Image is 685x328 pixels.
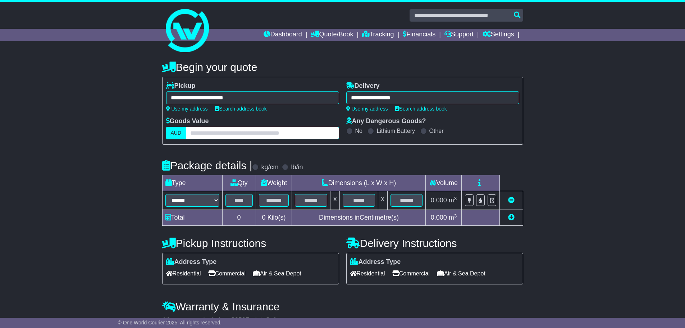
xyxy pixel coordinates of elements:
a: Financials [403,29,435,41]
td: Dimensions in Centimetre(s) [292,210,426,226]
td: Kilo(s) [256,210,292,226]
h4: Pickup Instructions [162,237,339,249]
td: 0 [222,210,256,226]
td: Volume [426,175,462,191]
sup: 3 [454,213,457,219]
span: Commercial [392,268,430,279]
td: Qty [222,175,256,191]
h4: Begin your quote [162,61,523,73]
a: Remove this item [508,197,515,204]
span: m [449,214,457,221]
label: Lithium Battery [376,127,415,134]
label: kg/cm [261,163,278,171]
a: Add new item [508,214,515,221]
label: Address Type [350,258,401,266]
span: m [449,197,457,204]
span: 0.000 [431,197,447,204]
span: 0 [262,214,265,221]
label: No [355,127,362,134]
span: Residential [166,268,201,279]
a: Quote/Book [311,29,353,41]
label: Goods Value [166,117,209,125]
label: Pickup [166,82,196,90]
a: Use my address [166,106,208,112]
h4: Package details | [162,159,252,171]
a: Support [444,29,474,41]
label: Other [429,127,444,134]
span: 0.000 [431,214,447,221]
span: Commercial [208,268,246,279]
span: Residential [350,268,385,279]
div: All our quotes include a $ FreightSafe warranty. [162,316,523,324]
label: Delivery [346,82,380,90]
span: Air & Sea Depot [437,268,485,279]
label: Any Dangerous Goods? [346,117,426,125]
td: Dimensions (L x W x H) [292,175,426,191]
td: x [330,191,340,210]
td: Weight [256,175,292,191]
a: Tracking [362,29,394,41]
sup: 3 [454,196,457,201]
label: AUD [166,127,186,139]
h4: Warranty & Insurance [162,301,523,313]
td: Type [162,175,222,191]
a: Search address book [395,106,447,112]
a: Search address book [215,106,267,112]
td: x [378,191,387,210]
label: lb/in [291,163,303,171]
a: Settings [483,29,514,41]
span: 250 [235,316,246,324]
label: Address Type [166,258,217,266]
a: Dashboard [264,29,302,41]
h4: Delivery Instructions [346,237,523,249]
span: © One World Courier 2025. All rights reserved. [118,320,222,325]
span: Air & Sea Depot [253,268,301,279]
td: Total [162,210,222,226]
a: Use my address [346,106,388,112]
